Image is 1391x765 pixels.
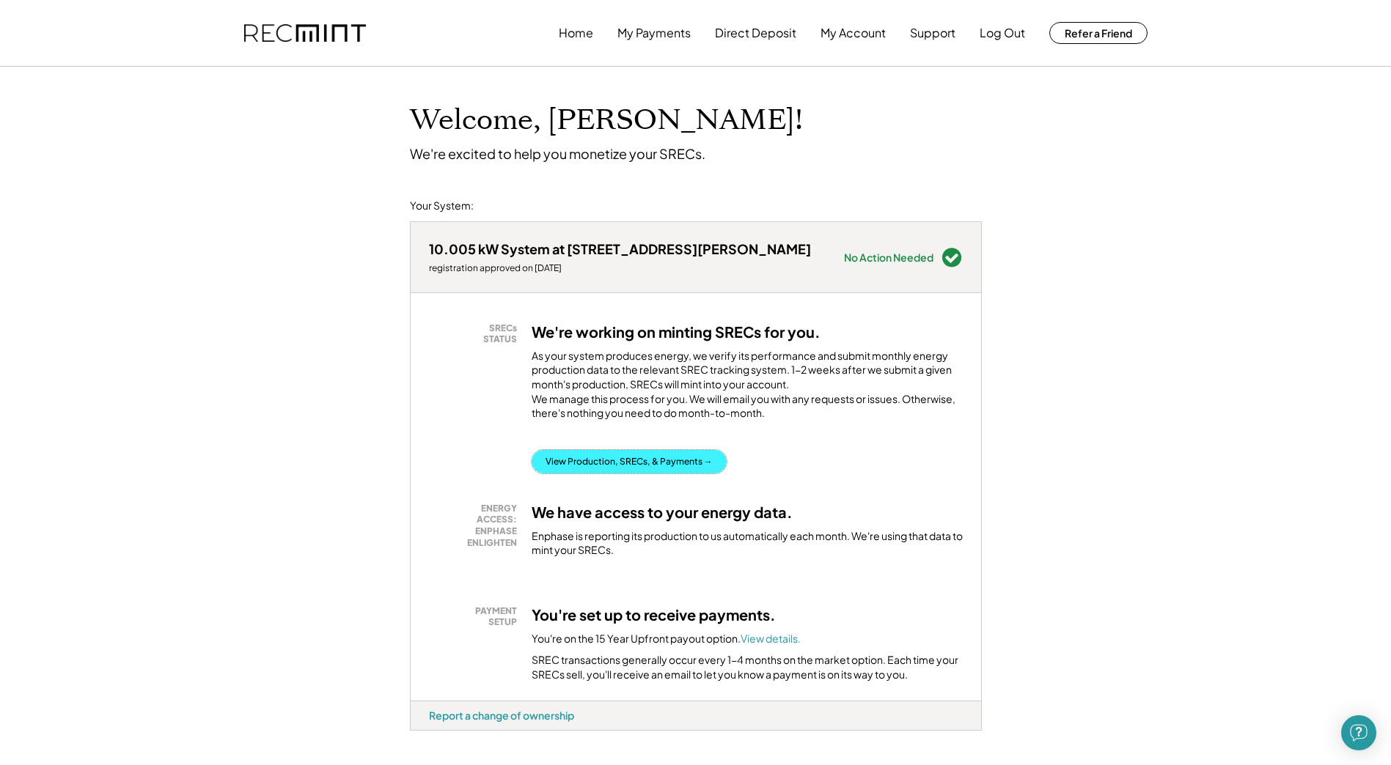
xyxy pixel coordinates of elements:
h3: We have access to your energy data. [532,503,793,522]
button: Refer a Friend [1049,22,1148,44]
button: View Production, SRECs, & Payments → [532,450,727,473]
h3: We're working on minting SRECs for you. [532,322,821,341]
a: View details. [741,632,801,645]
div: We're excited to help you monetize your SRECs. [410,145,705,162]
button: Home [559,18,593,48]
div: No Action Needed [844,252,933,262]
div: rtwmg2kp - VA Distributed [410,731,463,736]
div: Open Intercom Messenger [1341,715,1376,750]
div: Your System: [410,199,474,213]
button: My Account [821,18,886,48]
h1: Welcome, [PERSON_NAME]! [410,103,803,138]
div: Enphase is reporting its production to us automatically each month. We're using that data to mint... [532,529,963,558]
div: registration approved on [DATE] [429,262,811,274]
div: PAYMENT SETUP [436,605,517,628]
div: As your system produces energy, we verify its performance and submit monthly energy production da... [532,349,963,428]
div: Report a change of ownership [429,709,574,722]
div: 10.005 kW System at [STREET_ADDRESS][PERSON_NAME] [429,240,811,257]
h3: You're set up to receive payments. [532,605,776,624]
div: ENERGY ACCESS: ENPHASE ENLIGHTEN [436,503,517,548]
div: SRECs STATUS [436,322,517,345]
button: My Payments [617,18,691,48]
button: Direct Deposit [715,18,796,48]
div: SREC transactions generally occur every 1-4 months on the market option. Each time your SRECs sel... [532,653,963,681]
div: You're on the 15 Year Upfront payout option. [532,632,801,646]
button: Support [910,18,955,48]
button: Log Out [980,18,1025,48]
img: recmint-logotype%403x.png [244,24,366,42]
